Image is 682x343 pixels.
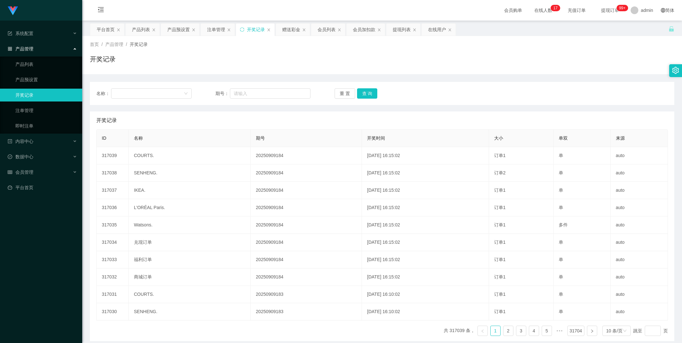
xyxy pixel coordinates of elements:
[559,257,563,262] span: 单
[516,326,526,336] li: 3
[542,326,552,336] li: 5
[611,147,668,164] td: auto
[167,23,190,36] div: 产品预设置
[97,268,129,286] td: 317032
[531,8,555,13] span: 在线人数
[616,136,625,141] span: 来源
[256,136,265,141] span: 期号
[661,8,665,13] i: 图标: global
[134,136,143,141] span: 名称
[105,42,123,47] span: 产品管理
[152,28,156,32] i: 图标: close
[251,303,362,321] td: 20250909183
[611,234,668,251] td: auto
[126,42,127,47] span: /
[481,329,485,333] i: 图标: left
[490,326,501,336] li: 1
[251,147,362,164] td: 20250909184
[130,42,148,47] span: 开奖记录
[494,153,506,158] span: 订单1
[184,92,188,96] i: 图标: down
[90,0,112,21] i: 图标: menu-fold
[494,188,506,193] span: 订单1
[367,136,385,141] span: 开奖时间
[672,67,679,74] i: 图标: setting
[15,58,77,71] a: 产品列表
[251,234,362,251] td: 20250909184
[477,326,488,336] li: 上一页
[129,234,251,251] td: 兑现订单
[494,170,506,175] span: 订单2
[129,286,251,303] td: COURTS.
[494,136,503,141] span: 大小
[240,27,244,32] i: 图标: sync
[97,199,129,216] td: 317036
[448,28,452,32] i: 图标: close
[15,104,77,117] a: 注单管理
[129,303,251,321] td: SENHENG.
[129,216,251,234] td: Watsons.
[251,251,362,268] td: 20250909184
[362,164,489,182] td: [DATE] 16:15:02
[8,139,12,144] i: 图标: profile
[413,28,416,32] i: 图标: close
[97,251,129,268] td: 317033
[568,326,584,336] a: 31704
[551,5,560,11] sup: 17
[362,303,489,321] td: [DATE] 16:10:02
[559,309,563,314] span: 单
[8,6,18,15] img: logo.9652507e.png
[227,28,231,32] i: 图标: close
[207,23,225,36] div: 注单管理
[97,286,129,303] td: 317031
[337,28,341,32] i: 图标: close
[494,274,506,279] span: 订单1
[97,234,129,251] td: 317034
[377,28,381,32] i: 图标: close
[362,251,489,268] td: [DATE] 16:15:02
[362,147,489,164] td: [DATE] 16:15:02
[251,182,362,199] td: 20250909184
[15,73,77,86] a: 产品预设置
[282,23,300,36] div: 赠送彩金
[555,326,565,336] li: 向后 5 页
[15,119,77,132] a: 即时注单
[444,326,475,336] li: 共 317039 条，
[251,268,362,286] td: 20250909184
[362,286,489,303] td: [DATE] 16:10:02
[362,234,489,251] td: [DATE] 16:15:02
[428,23,446,36] div: 在线用户
[590,329,594,333] i: 图标: right
[318,23,336,36] div: 会员列表
[97,164,129,182] td: 317038
[587,326,597,336] li: 下一页
[633,326,668,336] div: 跳至 页
[129,251,251,268] td: 福利订单
[230,88,311,99] input: 请输入
[96,90,111,97] span: 名称：
[616,5,628,11] sup: 1131
[503,326,513,336] a: 2
[611,268,668,286] td: auto
[611,251,668,268] td: auto
[567,326,584,336] li: 31704
[251,164,362,182] td: 20250909184
[132,23,150,36] div: 产品列表
[559,292,563,297] span: 单
[251,286,362,303] td: 20250909183
[559,240,563,245] span: 单
[494,205,506,210] span: 订单1
[611,182,668,199] td: auto
[8,31,33,36] span: 系统配置
[529,326,539,336] a: 4
[494,309,506,314] span: 订单1
[555,5,558,11] p: 7
[611,199,668,216] td: auto
[97,182,129,199] td: 317037
[117,28,120,32] i: 图标: close
[129,268,251,286] td: 商城订单
[623,329,627,333] i: 图标: down
[8,154,12,159] i: 图标: check-circle-o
